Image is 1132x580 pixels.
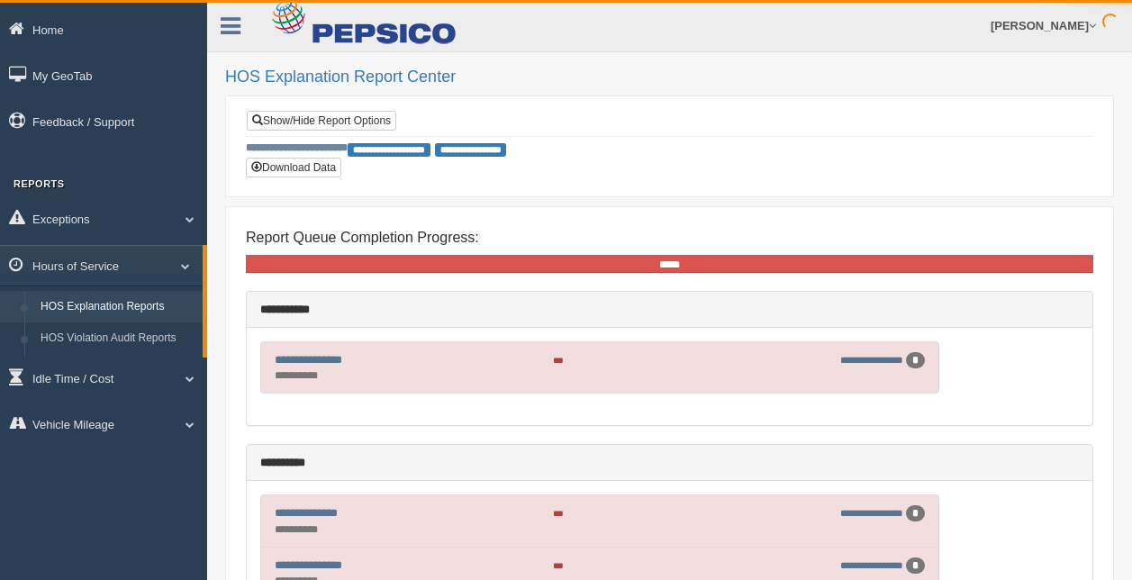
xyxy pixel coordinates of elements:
h4: Report Queue Completion Progress: [246,230,1093,246]
a: Show/Hide Report Options [247,111,396,131]
button: Download Data [246,158,341,177]
a: HOS Explanation Reports [32,291,203,323]
h2: HOS Explanation Report Center [225,68,1114,86]
a: HOS Violation Audit Reports [32,322,203,355]
a: HOS Violations [32,355,203,387]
